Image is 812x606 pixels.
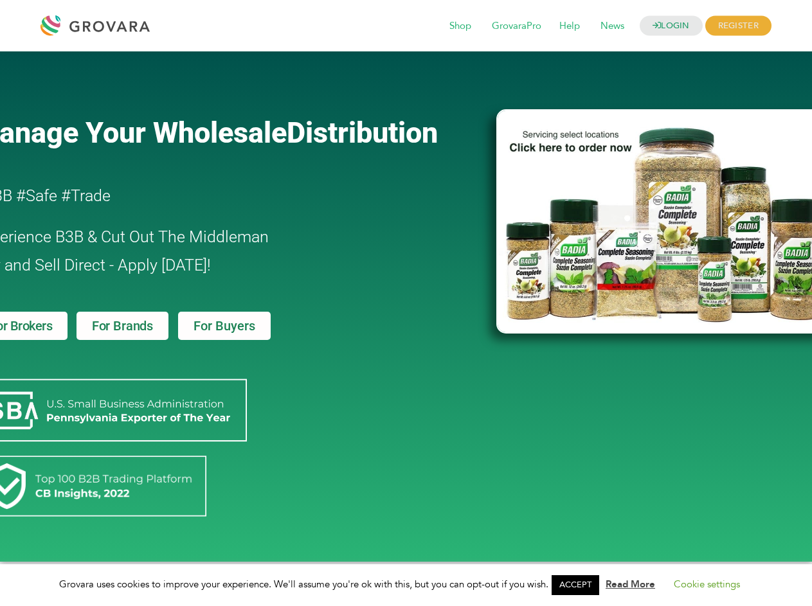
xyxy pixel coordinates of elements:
[92,319,153,332] span: For Brands
[640,16,703,36] a: LOGIN
[705,16,771,36] span: REGISTER
[178,312,271,340] a: For Buyers
[591,19,633,33] a: News
[552,575,599,595] a: ACCEPT
[77,312,168,340] a: For Brands
[194,319,255,332] span: For Buyers
[591,14,633,39] span: News
[606,578,655,591] a: Read More
[674,578,740,591] a: Cookie settings
[440,14,480,39] span: Shop
[287,116,438,150] span: Distribution
[483,19,550,33] a: GrovaraPro
[550,19,589,33] a: Help
[550,14,589,39] span: Help
[440,19,480,33] a: Shop
[59,578,753,591] span: Grovara uses cookies to improve your experience. We'll assume you're ok with this, but you can op...
[483,14,550,39] span: GrovaraPro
